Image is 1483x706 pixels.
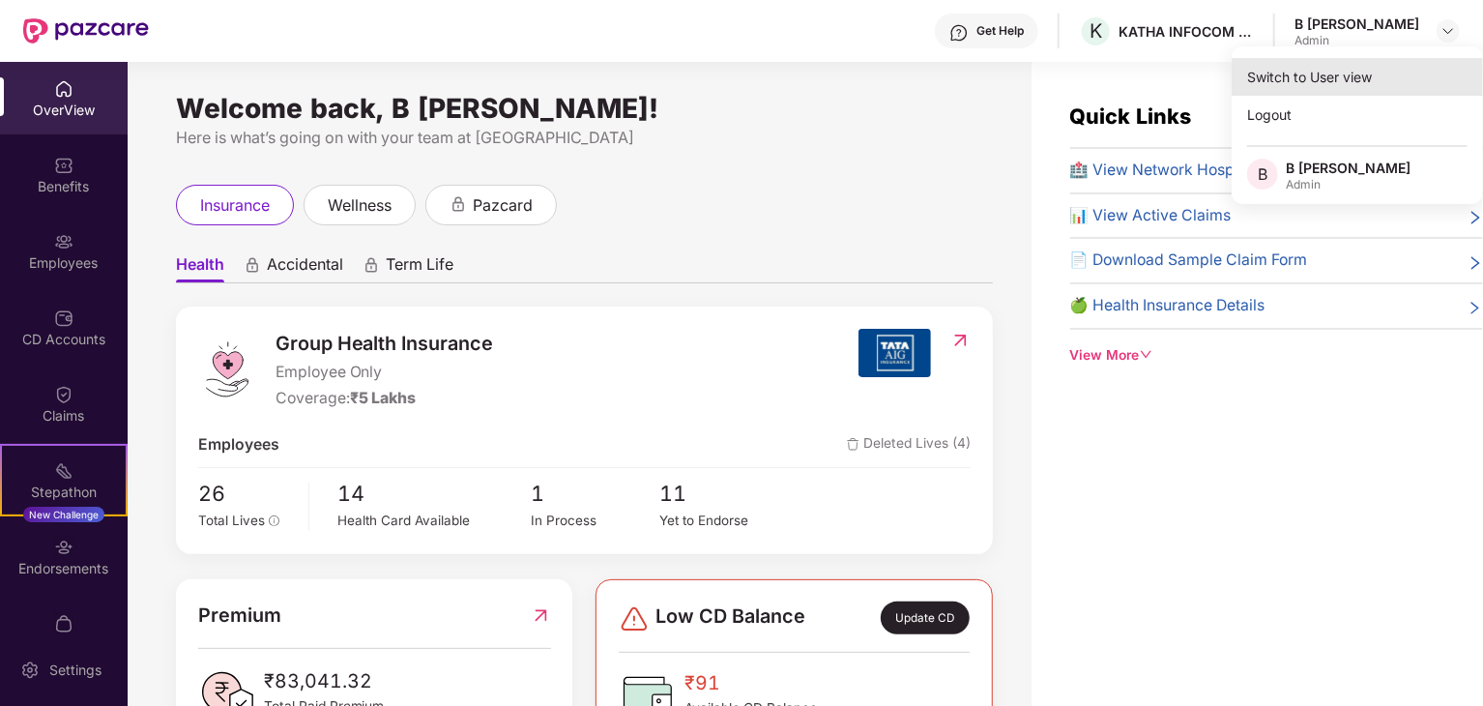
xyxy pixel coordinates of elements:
[338,478,532,511] span: 14
[976,23,1024,39] div: Get Help
[269,515,280,527] span: info-circle
[858,329,931,377] img: insurerIcon
[1232,58,1483,96] div: Switch to User view
[54,385,73,404] img: svg+xml;base64,PHN2ZyBpZD0iQ2xhaW0iIHhtbG5zPSJodHRwOi8vd3d3LnczLm9yZy8yMDAwL3N2ZyIgd2lkdGg9IjIwIi...
[44,661,107,680] div: Settings
[54,156,73,175] img: svg+xml;base64,PHN2ZyBpZD0iQmVuZWZpdHMiIHhtbG5zPSJodHRwOi8vd3d3LnczLm9yZy8yMDAwL3N2ZyIgd2lkdGg9Ij...
[198,513,265,528] span: Total Lives
[531,601,551,631] img: RedirectIcon
[950,331,971,350] img: RedirectIcon
[200,193,270,218] span: insurance
[1232,96,1483,133] div: Logout
[54,461,73,481] img: svg+xml;base64,PHN2ZyB4bWxucz0iaHR0cDovL3d3dy53My5vcmcvMjAwMC9zdmciIHdpZHRoPSIyMSIgaGVpZ2h0PSIyMC...
[54,538,73,557] img: svg+xml;base64,PHN2ZyBpZD0iRW5kb3JzZW1lbnRzIiB4bWxucz0iaHR0cDovL3d3dy53My5vcmcvMjAwMC9zdmciIHdpZH...
[847,433,971,457] span: Deleted Lives (4)
[54,79,73,99] img: svg+xml;base64,PHN2ZyBpZD0iSG9tZSIgeG1sbnM9Imh0dHA6Ly93d3cudzMub3JnLzIwMDAvc3ZnIiB3aWR0aD0iMjAiIG...
[531,511,659,531] div: In Process
[264,666,385,696] span: ₹83,041.32
[20,661,40,680] img: svg+xml;base64,PHN2ZyBpZD0iU2V0dGluZy0yMHgyMCIgeG1sbnM9Imh0dHA6Ly93d3cudzMub3JnLzIwMDAvc3ZnIiB3aW...
[1070,204,1232,228] span: 📊 View Active Claims
[1286,177,1410,192] div: Admin
[1119,22,1254,41] div: KATHA INFOCOM PRIVATE LIMITED
[328,193,392,218] span: wellness
[244,256,261,274] div: animation
[1468,252,1483,273] span: right
[198,478,295,511] span: 26
[338,511,532,531] div: Health Card Available
[176,254,224,282] span: Health
[847,438,859,451] img: deleteIcon
[473,193,533,218] span: pazcard
[531,478,659,511] span: 1
[655,602,805,634] span: Low CD Balance
[198,340,256,398] img: logo
[660,478,789,511] span: 11
[949,23,969,43] img: svg+xml;base64,PHN2ZyBpZD0iSGVscC0zMngzMiIgeG1sbnM9Imh0dHA6Ly93d3cudzMub3JnLzIwMDAvc3ZnIiB3aWR0aD...
[660,511,789,531] div: Yet to Endorse
[176,101,993,116] div: Welcome back, B [PERSON_NAME]!
[23,507,104,522] div: New Challenge
[198,601,281,631] span: Premium
[1258,162,1267,186] span: B
[1070,159,1265,183] span: 🏥 View Network Hospitals
[1294,33,1419,48] div: Admin
[54,232,73,251] img: svg+xml;base64,PHN2ZyBpZD0iRW1wbG95ZWVzIiB4bWxucz0iaHR0cDovL3d3dy53My5vcmcvMjAwMC9zdmciIHdpZHRoPS...
[276,361,494,385] span: Employee Only
[1468,298,1483,318] span: right
[386,254,453,282] span: Term Life
[619,603,650,634] img: svg+xml;base64,PHN2ZyBpZD0iRGFuZ2VyLTMyeDMyIiB4bWxucz0iaHR0cDovL3d3dy53My5vcmcvMjAwMC9zdmciIHdpZH...
[1070,345,1483,367] div: View More
[23,18,149,44] img: New Pazcare Logo
[276,329,494,359] span: Group Health Insurance
[1090,19,1102,43] span: K
[684,668,817,698] span: ₹91
[1440,23,1456,39] img: svg+xml;base64,PHN2ZyBpZD0iRHJvcGRvd24tMzJ4MzIiIHhtbG5zPSJodHRwOi8vd3d3LnczLm9yZy8yMDAwL3N2ZyIgd2...
[198,433,279,457] span: Employees
[1140,348,1153,362] span: down
[1070,249,1308,273] span: 📄 Download Sample Claim Form
[450,195,467,213] div: animation
[363,256,380,274] div: animation
[2,483,126,502] div: Stepathon
[1286,159,1410,177] div: B [PERSON_NAME]
[1468,208,1483,228] span: right
[881,602,970,634] div: Update CD
[276,387,494,411] div: Coverage:
[267,254,343,282] span: Accidental
[54,309,73,328] img: svg+xml;base64,PHN2ZyBpZD0iQ0RfQWNjb3VudHMiIGRhdGEtbmFtZT0iQ0QgQWNjb3VudHMiIHhtbG5zPSJodHRwOi8vd3...
[1294,15,1419,33] div: B [PERSON_NAME]
[1070,103,1192,129] span: Quick Links
[1070,294,1265,318] span: 🍏 Health Insurance Details
[54,614,73,633] img: svg+xml;base64,PHN2ZyBpZD0iTXlfT3JkZXJzIiBkYXRhLW5hbWU9Ik15IE9yZGVycyIgeG1sbnM9Imh0dHA6Ly93d3cudz...
[176,126,993,150] div: Here is what’s going on with your team at [GEOGRAPHIC_DATA]
[350,389,417,407] span: ₹5 Lakhs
